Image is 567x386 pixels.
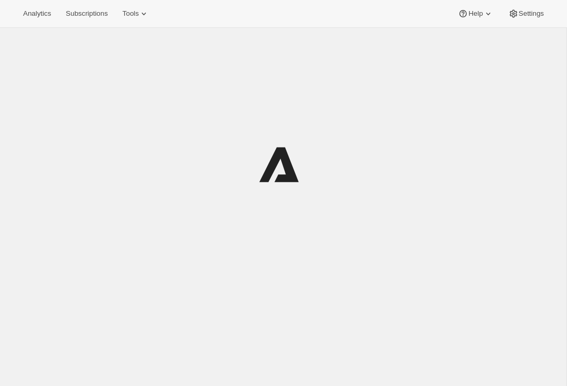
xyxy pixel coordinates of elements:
span: Tools [122,9,139,18]
span: Analytics [23,9,51,18]
button: Help [451,6,499,21]
button: Analytics [17,6,57,21]
button: Tools [116,6,155,21]
button: Settings [502,6,550,21]
span: Settings [519,9,544,18]
span: Help [468,9,482,18]
span: Subscriptions [66,9,108,18]
button: Subscriptions [59,6,114,21]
